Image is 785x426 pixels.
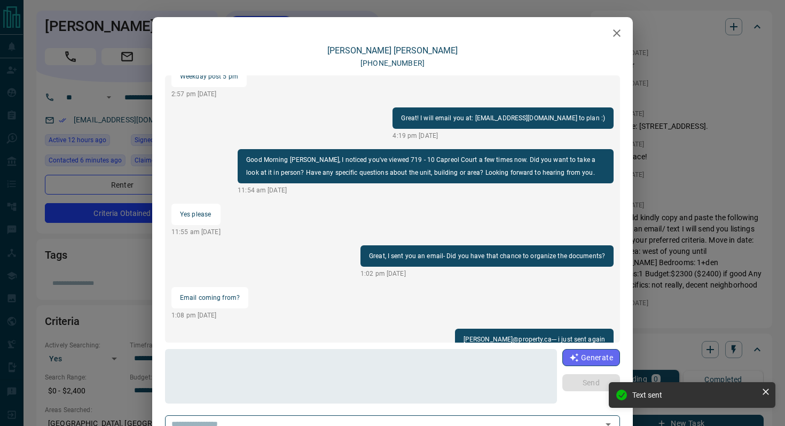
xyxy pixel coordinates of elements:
[180,208,212,221] p: Yes please
[392,131,614,141] p: 4:19 pm [DATE]
[464,333,605,346] p: [PERSON_NAME]@property.ca--- i just sent again
[360,58,425,69] p: [PHONE_NUMBER]
[401,112,605,125] p: Great! I will email you at: [EMAIL_ADDRESS][DOMAIN_NAME] to plan :)
[246,153,605,179] p: Good Morning [PERSON_NAME], I noticed you've viewed 719 - 10 Capreol Court a few times now. Did y...
[369,250,605,262] p: Great, I sent you an email- Did you have that chance to organize the documents?
[632,391,757,399] div: Text sent
[171,89,247,99] p: 2:57 pm [DATE]
[171,311,248,320] p: 1:08 pm [DATE]
[238,185,614,195] p: 11:54 am [DATE]
[171,227,221,237] p: 11:55 am [DATE]
[180,70,238,83] p: Weekday post 5 pm
[327,45,458,56] a: [PERSON_NAME] [PERSON_NAME]
[360,269,614,278] p: 1:02 pm [DATE]
[180,291,240,304] p: Email coming from?
[562,349,620,366] button: Generate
